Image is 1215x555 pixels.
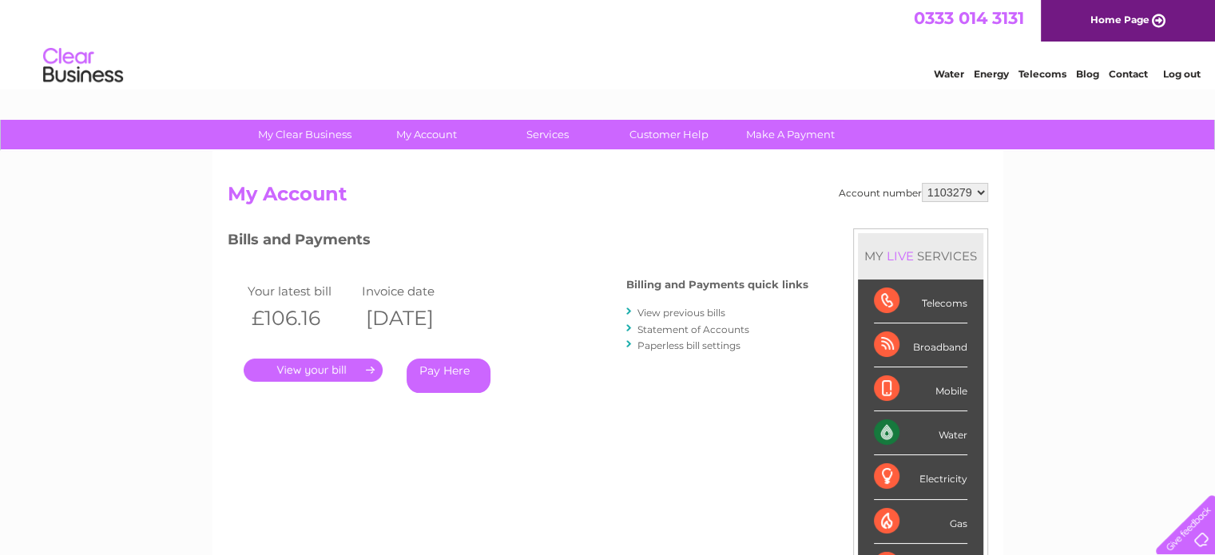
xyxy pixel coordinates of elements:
a: Log out [1162,68,1200,80]
th: £106.16 [244,302,359,335]
h3: Bills and Payments [228,228,808,256]
div: Electricity [874,455,967,499]
a: Pay Here [407,359,490,393]
a: Water [934,68,964,80]
div: Water [874,411,967,455]
a: Blog [1076,68,1099,80]
a: Paperless bill settings [637,339,741,351]
div: Mobile [874,367,967,411]
a: My Clear Business [239,120,371,149]
td: Your latest bill [244,280,359,302]
div: MY SERVICES [858,233,983,279]
a: Services [482,120,613,149]
td: Invoice date [358,280,473,302]
a: Make A Payment [725,120,856,149]
a: . [244,359,383,382]
div: Broadband [874,323,967,367]
a: Telecoms [1018,68,1066,80]
a: 0333 014 3131 [914,8,1024,28]
a: Contact [1109,68,1148,80]
div: Gas [874,500,967,544]
th: [DATE] [358,302,473,335]
div: Account number [839,183,988,202]
div: Telecoms [874,279,967,323]
a: My Account [360,120,492,149]
a: View previous bills [637,307,725,319]
h2: My Account [228,183,988,213]
div: Clear Business is a trading name of Verastar Limited (registered in [GEOGRAPHIC_DATA] No. 3667643... [231,9,986,77]
a: Customer Help [603,120,735,149]
a: Statement of Accounts [637,323,749,335]
h4: Billing and Payments quick links [626,279,808,291]
a: Energy [974,68,1009,80]
img: logo.png [42,42,124,90]
div: LIVE [883,248,917,264]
